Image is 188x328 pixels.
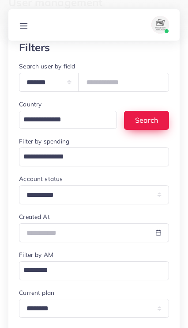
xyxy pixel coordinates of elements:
[19,147,169,166] div: Search for option
[19,111,117,129] div: Search for option
[19,100,41,109] label: Country
[124,111,169,130] button: Search
[19,288,54,297] label: Current plan
[19,137,69,146] label: Filter by spending
[19,62,75,71] label: Search user by field
[20,113,105,127] input: Search for option
[148,16,173,34] a: avatar
[19,212,50,221] label: Created At
[20,149,158,164] input: Search for option
[19,261,169,280] div: Search for option
[151,16,169,34] img: avatar
[19,250,53,259] label: Filter by AM
[19,41,50,54] h3: Filters
[19,174,63,183] label: Account status
[20,263,158,278] input: Search for option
